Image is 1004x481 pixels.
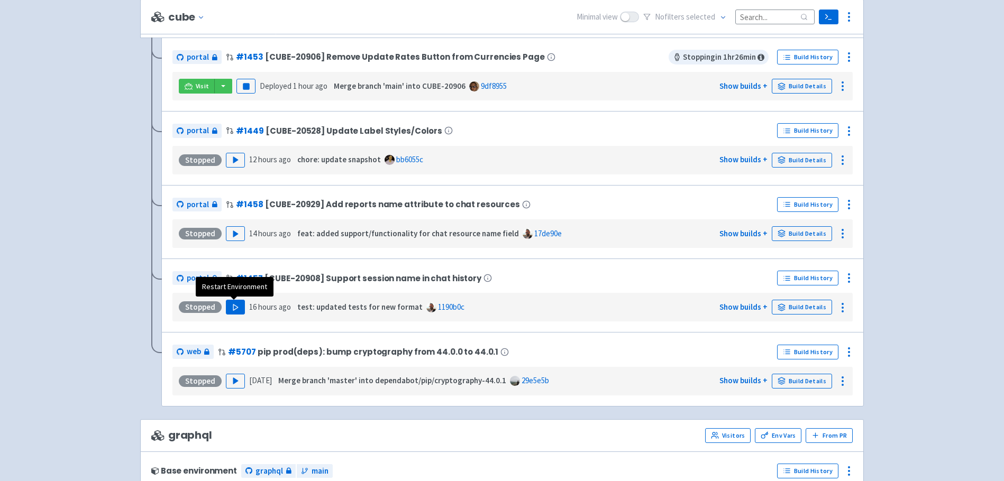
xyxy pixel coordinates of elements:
span: Deployed [260,81,327,91]
a: portal [172,271,222,285]
span: graphql [255,465,283,477]
strong: feat: added support/functionality for chat resource name field [297,228,519,238]
time: 14 hours ago [249,228,291,238]
time: 16 hours ago [249,302,291,312]
a: #1457 [236,273,262,284]
span: selected [686,12,715,22]
strong: test: updated tests for new format [297,302,423,312]
button: Pause [236,79,255,94]
a: Build History [777,271,838,285]
span: portal [187,51,209,63]
strong: Merge branch 'main' into CUBE-20906 [334,81,466,91]
a: portal [172,198,222,212]
a: #1458 [236,199,263,210]
span: Visit [196,82,209,90]
div: Stopped [179,228,222,239]
span: [CUBE-20906] Remove Update Rates Button from Currencies Page [265,52,544,61]
span: pip prod(deps): bump cryptography from 44.0.0 to 44.0.1 [258,347,498,356]
a: 9df8955 [481,81,507,91]
a: Show builds + [719,81,768,91]
a: Build Details [772,226,832,241]
a: Visit [179,79,215,94]
span: graphql [151,429,212,441]
div: Stopped [179,154,222,166]
a: Build History [777,345,838,359]
a: Build Details [772,153,832,168]
a: Build History [777,50,838,64]
a: bb6055c [396,154,423,164]
a: Visitors [705,428,751,443]
a: #1453 [236,51,263,62]
div: Base environment [151,466,237,475]
a: Show builds + [719,302,768,312]
a: Build Details [772,374,832,388]
a: Terminal [819,10,838,24]
a: Show builds + [719,375,768,385]
a: Env Vars [755,428,801,443]
a: web [172,345,214,359]
span: web [187,346,201,358]
a: Build History [777,197,838,212]
span: [CUBE-20528] Update Label Styles/Colors [266,126,442,135]
a: #5707 [228,346,255,357]
button: Play [226,226,245,241]
div: Stopped [179,301,222,313]
span: portal [187,199,209,211]
a: Build History [777,123,838,138]
a: Show builds + [719,228,768,238]
span: portal [187,125,209,137]
button: cube [168,11,209,23]
strong: Merge branch 'master' into dependabot/pip/cryptography-44.0.1 [278,375,506,385]
span: [CUBE-20929] Add reports name attribute to chat resources [265,200,520,209]
a: #1449 [236,125,263,136]
a: Build Details [772,79,832,94]
a: portal [172,50,222,64]
a: 1190b0c [438,302,464,312]
span: [CUBE-20908] Support session name in chat history [264,274,481,283]
time: 1 hour ago [293,81,327,91]
a: Build History [777,464,838,478]
time: [DATE] [249,375,272,385]
span: main [312,465,328,477]
span: No filter s [655,11,715,23]
a: main [297,464,333,478]
span: Stopping in 1 hr 26 min [669,50,769,64]
span: Minimal view [577,11,618,23]
a: 29e5e5b [522,375,549,385]
a: graphql [241,464,296,478]
button: Play [226,153,245,168]
input: Search... [735,10,815,24]
time: 12 hours ago [249,154,291,164]
button: Play [226,374,245,388]
button: From PR [806,428,853,443]
button: Play [226,300,245,314]
strong: chore: update snapshot [297,154,381,164]
a: Build Details [772,300,832,314]
a: portal [172,124,222,138]
div: Stopped [179,375,222,387]
a: Show builds + [719,154,768,164]
a: 17de90e [534,228,562,238]
span: portal [187,272,209,284]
